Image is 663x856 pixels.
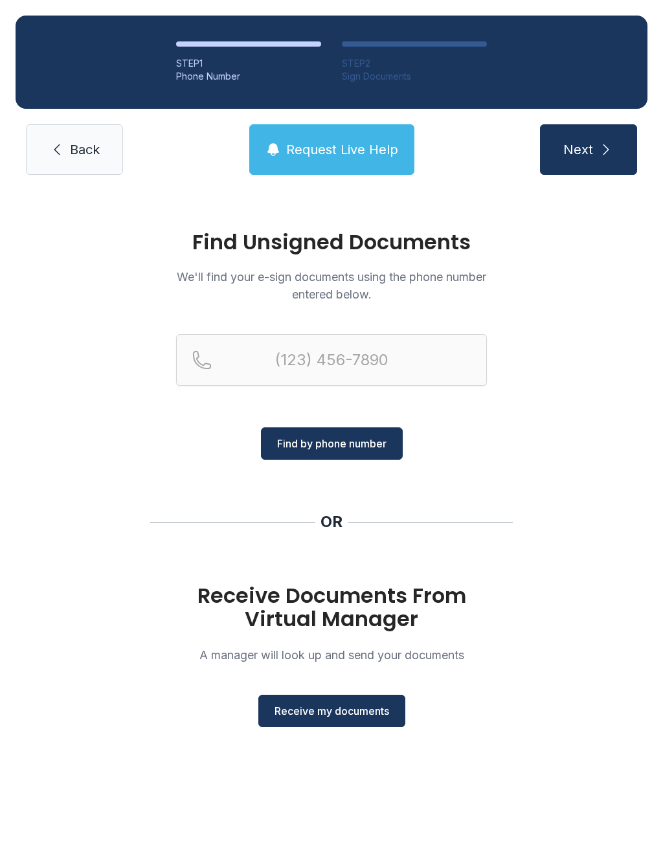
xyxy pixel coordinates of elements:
h1: Receive Documents From Virtual Manager [176,584,487,631]
h1: Find Unsigned Documents [176,232,487,253]
div: Sign Documents [342,70,487,83]
div: STEP 1 [176,57,321,70]
span: Request Live Help [286,141,398,159]
span: Back [70,141,100,159]
span: Find by phone number [277,436,387,451]
span: Receive my documents [275,703,389,719]
div: OR [320,512,343,532]
input: Reservation phone number [176,334,487,386]
p: A manager will look up and send your documents [176,646,487,664]
div: Phone Number [176,70,321,83]
div: STEP 2 [342,57,487,70]
p: We'll find your e-sign documents using the phone number entered below. [176,268,487,303]
span: Next [563,141,593,159]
